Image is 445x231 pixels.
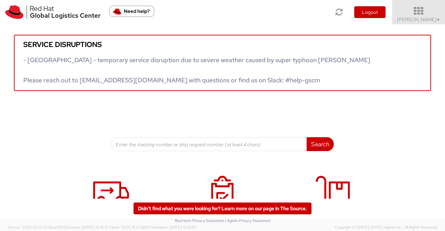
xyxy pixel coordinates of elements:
[111,137,307,151] input: Enter the tracking number or ship request number (at least 4 chars)
[23,41,422,48] h5: Service disruptions
[109,225,197,230] span: Client: 2025.18.0-fd567a5
[14,35,431,91] a: Service disruptions - [GEOGRAPHIC_DATA] - temporary service disruption due to severe weather caus...
[23,56,370,84] span: - [GEOGRAPHIC_DATA] - temporary service disruption due to severe weather caused by super typhoon ...
[156,225,197,230] span: master, [DATE] 10:01:07
[307,137,334,151] button: Search
[397,16,440,23] span: [PERSON_NAME]
[5,5,100,19] img: rh-logistics-00dfa346123c4ec078e1.svg
[354,6,386,18] button: Logout
[8,225,108,230] span: Server: 2025.20.0-32d5ea39505
[225,218,270,223] a: | Agistix Privacy Statement
[68,225,108,230] span: master, [DATE] 10:18:31
[436,17,440,23] span: ▼
[335,225,437,230] span: Copyright © [DATE]-[DATE] Agistix Inc., All Rights Reserved
[175,218,224,223] a: Red Hat's Privacy Statement
[133,203,311,214] a: Didn't find what you were looking for? Learn more on our page in The Source.
[109,6,154,17] button: Need help?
